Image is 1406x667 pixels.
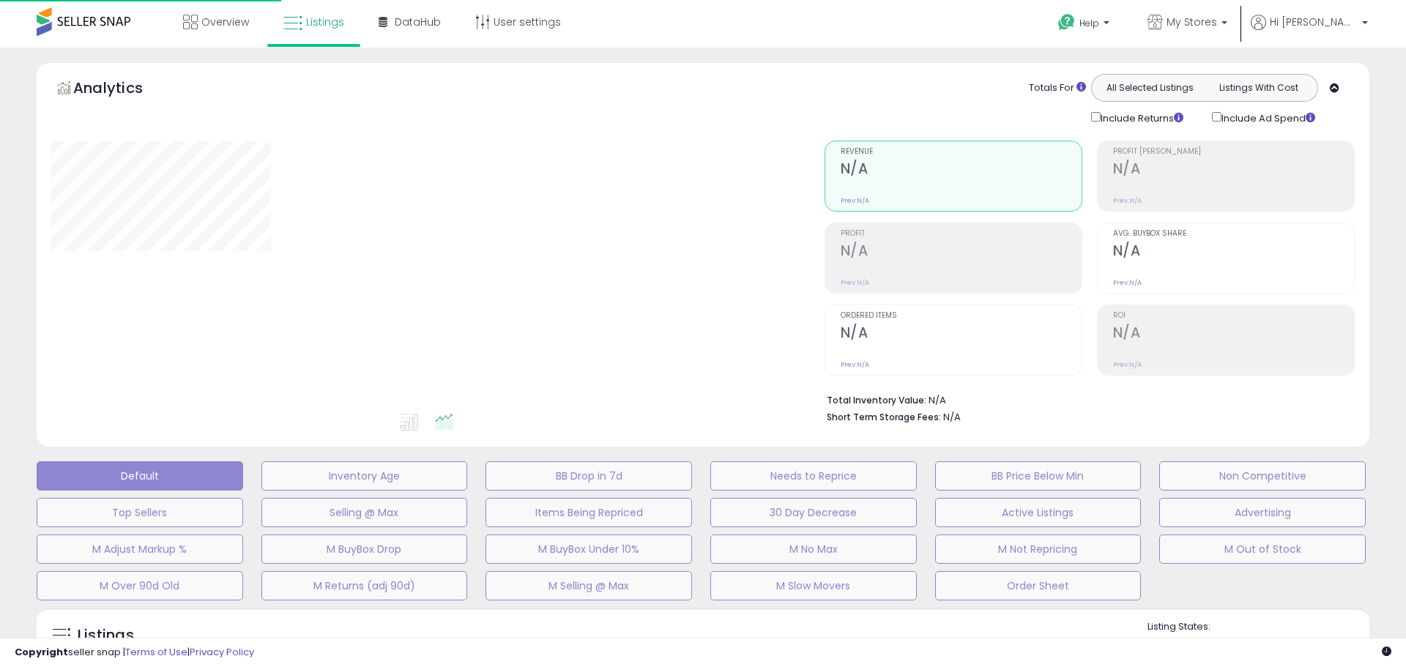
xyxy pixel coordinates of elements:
div: seller snap | | [15,646,254,660]
span: ROI [1113,312,1354,320]
button: Listings With Cost [1204,78,1313,97]
small: Prev: N/A [841,278,869,287]
b: Short Term Storage Fees: [827,411,941,423]
small: Prev: N/A [1113,360,1142,369]
span: Avg. Buybox Share [1113,230,1354,238]
span: DataHub [395,15,441,29]
h2: N/A [1113,324,1354,344]
button: BB Price Below Min [935,461,1142,491]
button: M BuyBox Under 10% [486,534,692,564]
span: Help [1079,17,1099,29]
button: M Slow Movers [710,571,917,600]
button: M Not Repricing [935,534,1142,564]
span: Overview [201,15,249,29]
span: Revenue [841,148,1082,156]
span: Listings [306,15,344,29]
button: M BuyBox Drop [261,534,468,564]
button: Order Sheet [935,571,1142,600]
div: Include Ad Spend [1201,109,1339,126]
button: M Over 90d Old [37,571,243,600]
small: Prev: N/A [841,360,869,369]
button: Items Being Repriced [486,498,692,527]
b: Total Inventory Value: [827,394,926,406]
strong: Copyright [15,645,68,659]
span: My Stores [1167,15,1217,29]
h2: N/A [841,242,1082,262]
button: Non Competitive [1159,461,1366,491]
div: Totals For [1029,81,1086,95]
button: BB Drop in 7d [486,461,692,491]
h5: Analytics [73,78,171,102]
button: M Out of Stock [1159,534,1366,564]
button: 30 Day Decrease [710,498,917,527]
span: Profit [841,230,1082,238]
button: M Adjust Markup % [37,534,243,564]
button: All Selected Listings [1096,78,1205,97]
span: N/A [943,410,961,424]
small: Prev: N/A [1113,196,1142,205]
button: Top Sellers [37,498,243,527]
button: Needs to Reprice [710,461,917,491]
span: Hi [PERSON_NAME] [1270,15,1358,29]
a: Hi [PERSON_NAME] [1251,15,1368,48]
button: M No Max [710,534,917,564]
small: Prev: N/A [841,196,869,205]
small: Prev: N/A [1113,278,1142,287]
span: Ordered Items [841,312,1082,320]
button: M Returns (adj 90d) [261,571,468,600]
i: Get Help [1057,13,1076,31]
button: Inventory Age [261,461,468,491]
button: Default [37,461,243,491]
h2: N/A [841,160,1082,180]
button: Active Listings [935,498,1142,527]
h2: N/A [1113,242,1354,262]
div: Include Returns [1080,109,1201,126]
h2: N/A [841,324,1082,344]
button: Selling @ Max [261,498,468,527]
a: Help [1046,2,1124,48]
h2: N/A [1113,160,1354,180]
button: M Selling @ Max [486,571,692,600]
span: Profit [PERSON_NAME] [1113,148,1354,156]
button: Advertising [1159,498,1366,527]
li: N/A [827,390,1344,408]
